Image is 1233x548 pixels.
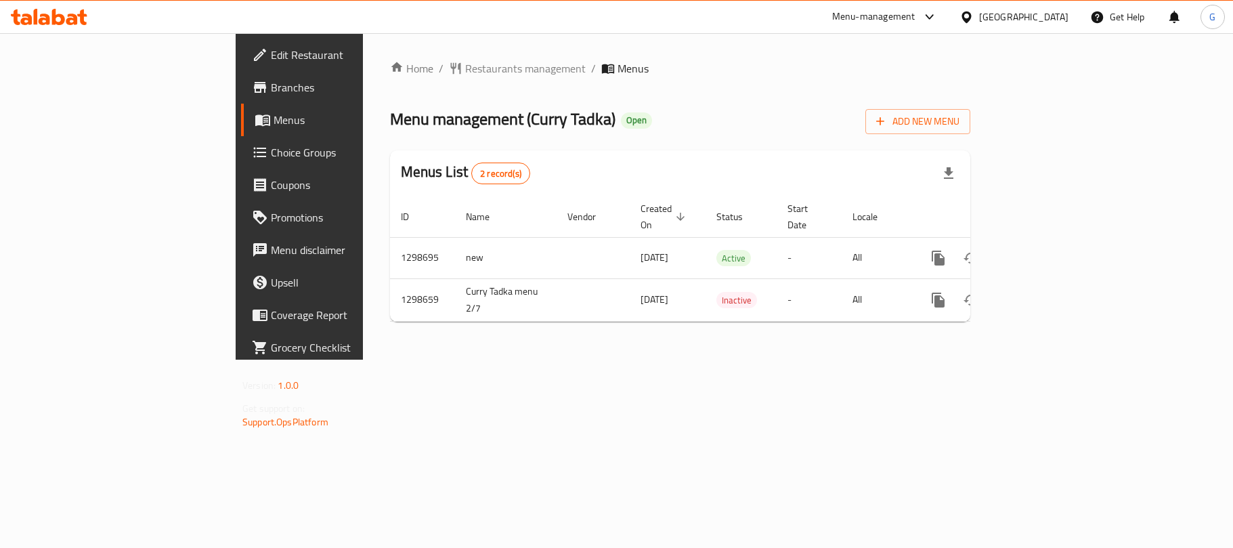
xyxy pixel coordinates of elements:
[641,249,668,266] span: [DATE]
[241,234,441,266] a: Menu disclaimer
[241,201,441,234] a: Promotions
[401,209,427,225] span: ID
[852,209,895,225] span: Locale
[271,177,431,193] span: Coupons
[241,331,441,364] a: Grocery Checklist
[842,278,911,321] td: All
[979,9,1068,24] div: [GEOGRAPHIC_DATA]
[241,104,441,136] a: Menus
[455,237,557,278] td: new
[842,237,911,278] td: All
[242,377,276,394] span: Version:
[271,47,431,63] span: Edit Restaurant
[716,251,751,266] span: Active
[922,242,955,274] button: more
[271,339,431,356] span: Grocery Checklist
[274,112,431,128] span: Menus
[832,9,915,25] div: Menu-management
[618,60,649,77] span: Menus
[1209,9,1215,24] span: G
[955,242,987,274] button: Change Status
[241,136,441,169] a: Choice Groups
[955,284,987,316] button: Change Status
[278,377,299,394] span: 1.0.0
[922,284,955,316] button: more
[567,209,613,225] span: Vendor
[455,278,557,321] td: Curry Tadka menu 2/7
[271,307,431,323] span: Coverage Report
[591,60,596,77] li: /
[241,39,441,71] a: Edit Restaurant
[641,201,689,233] span: Created On
[716,209,760,225] span: Status
[932,157,965,190] div: Export file
[241,266,441,299] a: Upsell
[390,196,1063,322] table: enhanced table
[242,400,305,417] span: Get support on:
[641,291,668,308] span: [DATE]
[876,113,959,130] span: Add New Menu
[271,144,431,161] span: Choice Groups
[241,169,441,201] a: Coupons
[241,299,441,331] a: Coverage Report
[465,60,586,77] span: Restaurants management
[777,237,842,278] td: -
[271,242,431,258] span: Menu disclaimer
[471,163,530,184] div: Total records count
[621,112,652,129] div: Open
[271,79,431,96] span: Branches
[911,196,1063,238] th: Actions
[777,278,842,321] td: -
[716,293,757,308] span: Inactive
[271,209,431,226] span: Promotions
[401,162,530,184] h2: Menus List
[390,60,970,77] nav: breadcrumb
[241,71,441,104] a: Branches
[472,167,529,180] span: 2 record(s)
[271,274,431,291] span: Upsell
[621,114,652,126] span: Open
[865,109,970,134] button: Add New Menu
[449,60,586,77] a: Restaurants management
[787,201,825,233] span: Start Date
[390,104,615,134] span: Menu management ( Curry Tadka )
[242,413,328,431] a: Support.OpsPlatform
[466,209,507,225] span: Name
